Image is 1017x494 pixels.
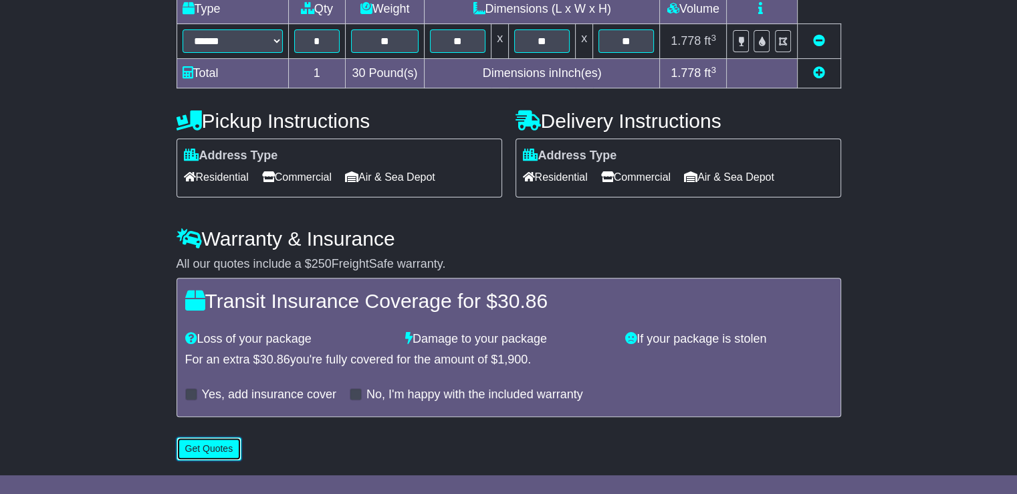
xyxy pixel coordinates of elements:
[177,257,841,272] div: All our quotes include a $ FreightSafe warranty.
[424,59,660,88] td: Dimensions in Inch(es)
[813,34,825,48] a: Remove this item
[312,257,332,270] span: 250
[523,149,617,163] label: Address Type
[711,65,716,75] sup: 3
[684,167,774,187] span: Air & Sea Depot
[184,149,278,163] label: Address Type
[704,34,716,48] span: ft
[346,59,425,88] td: Pound(s)
[288,59,346,88] td: 1
[576,24,593,59] td: x
[491,24,509,59] td: x
[671,66,701,80] span: 1.778
[523,167,588,187] span: Residential
[262,167,332,187] span: Commercial
[497,353,528,366] span: 1,900
[352,66,365,80] span: 30
[177,437,242,461] button: Get Quotes
[711,33,716,43] sup: 3
[177,59,288,88] td: Total
[704,66,716,80] span: ft
[516,110,841,132] h4: Delivery Instructions
[185,290,832,312] h4: Transit Insurance Coverage for $
[177,110,502,132] h4: Pickup Instructions
[399,332,618,347] div: Damage to your package
[601,167,671,187] span: Commercial
[177,228,841,250] h4: Warranty & Insurance
[202,388,336,402] label: Yes, add insurance cover
[185,353,832,367] div: For an extra $ you're fully covered for the amount of $ .
[260,353,290,366] span: 30.86
[497,290,548,312] span: 30.86
[179,332,399,347] div: Loss of your package
[345,167,435,187] span: Air & Sea Depot
[618,332,838,347] div: If your package is stolen
[671,34,701,48] span: 1.778
[813,66,825,80] a: Add new item
[184,167,249,187] span: Residential
[366,388,583,402] label: No, I'm happy with the included warranty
